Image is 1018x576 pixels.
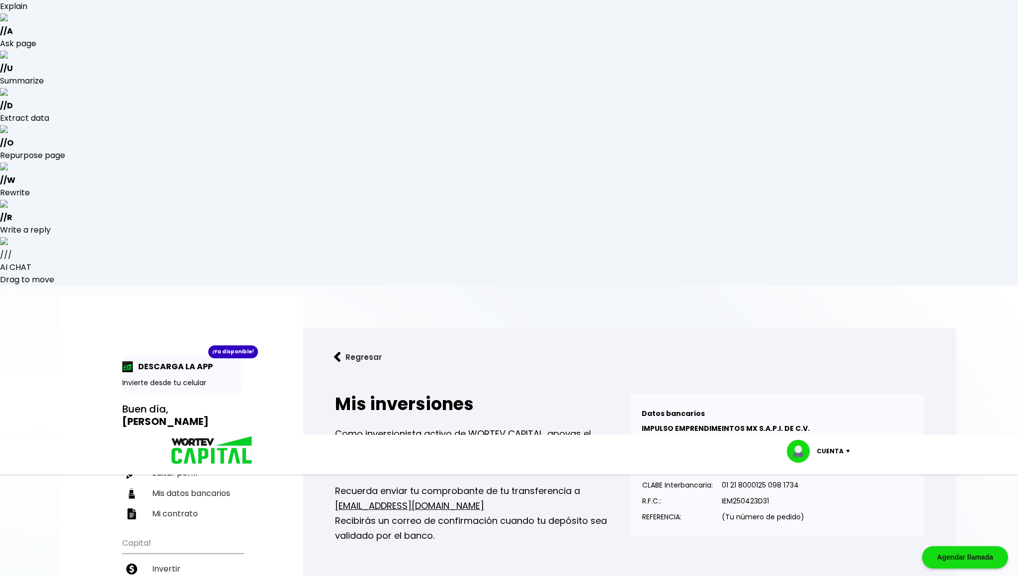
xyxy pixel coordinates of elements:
a: Mi contrato [122,503,243,524]
div: ¡Ya disponible! [208,345,258,358]
img: datos-icon.10cf9172.svg [126,488,137,499]
a: Mis datos bancarios [122,483,243,503]
b: Datos bancarios [642,409,705,418]
img: icon-down [844,450,857,453]
img: app-icon [122,361,133,372]
p: Recuerda enviar tu comprobante de tu transferencia a Recibirás un correo de confirmación cuando t... [335,484,630,543]
img: contrato-icon.f2db500c.svg [126,508,137,519]
img: logo_wortev_capital [161,435,256,467]
p: Invierte desde tu celular [122,378,243,388]
a: [EMAIL_ADDRESS][DOMAIN_NAME] [335,499,484,512]
p: DESCARGA LA APP [133,360,213,373]
p: 01 21 8000125 098 1734 [722,478,804,493]
p: CLABE Interbancaria: [642,478,713,493]
button: Regresar [319,344,397,370]
a: flecha izquierdaRegresar [319,344,940,370]
h3: Buen día, [122,403,243,428]
img: invertir-icon.b3b967d7.svg [126,564,137,575]
b: IMPULSO EMPRENDIMEINTOS MX S.A.P.I. DE C.V. [642,423,810,433]
p: IEM250423D31 [722,494,804,508]
b: [PERSON_NAME] [122,414,209,428]
p: (Tu número de pedido) [722,509,804,524]
img: flecha izquierda [334,352,341,362]
div: Agendar llamada [922,546,1008,569]
p: R.F.C.: [642,494,713,508]
p: Como inversionista activo de WORTEV CAPITAL, apoyas el crecimiento de emprendimientos mexicanos d... [335,426,630,471]
img: profile-image [787,440,817,463]
h2: Mis inversiones [335,394,630,414]
p: Cuenta [817,444,844,459]
p: REFERENCIA: [642,509,713,524]
ul: Perfil [122,436,243,524]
